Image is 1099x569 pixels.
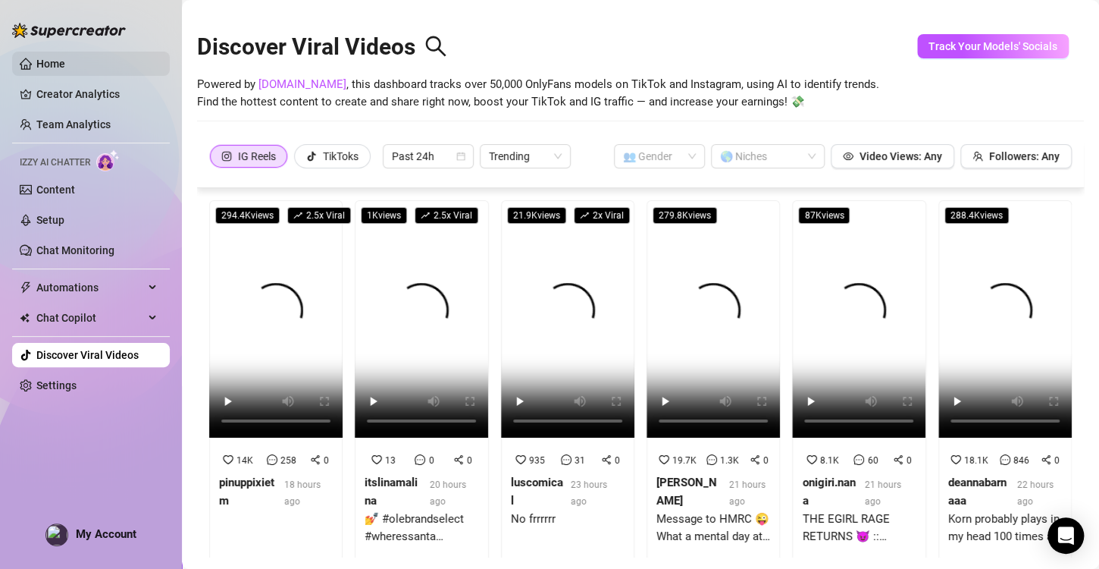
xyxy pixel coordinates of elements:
[283,479,320,507] span: 18 hours ago
[511,476,563,508] strong: luscomical
[574,207,630,224] span: 2 x Viral
[36,214,64,226] a: Setup
[729,479,766,507] span: 21 hours ago
[36,379,77,391] a: Settings
[1054,455,1060,466] span: 0
[529,455,545,466] span: 935
[601,454,612,465] span: share-alt
[948,511,1062,546] div: Korn probably plays in my head 100 times a day
[859,150,942,162] span: Video Views: Any
[236,455,253,466] span: 14K
[501,200,634,567] a: 21.9Kviewsrise2x Viral935310luscomical23 hours agoNo frrrrrr
[763,455,769,466] span: 0
[1000,454,1010,465] span: message
[960,144,1072,168] button: Followers: Any
[197,33,447,61] h2: Discover Viral Videos
[515,454,526,465] span: heart
[76,527,136,541] span: My Account
[361,207,407,224] span: 1K views
[287,207,351,224] span: 2.5 x Viral
[36,306,144,330] span: Chat Copilot
[750,454,760,465] span: share-alt
[659,454,669,465] span: heart
[615,455,620,466] span: 0
[293,211,302,220] span: rise
[385,455,396,466] span: 13
[950,454,961,465] span: heart
[964,455,988,466] span: 18.1K
[853,454,864,465] span: message
[223,454,233,465] span: heart
[430,479,466,507] span: 20 hours ago
[864,479,900,507] span: 21 hours ago
[20,313,30,323] img: Chat Copilot
[96,149,120,171] img: AI Chatter
[571,479,607,507] span: 23 hours ago
[258,77,346,91] a: [DOMAIN_NAME]
[867,455,878,466] span: 60
[802,476,855,508] strong: onigiri.nana
[1013,455,1029,466] span: 846
[36,349,139,361] a: Discover Viral Videos
[802,511,916,546] div: THE EGIRL RAGE RETURNS 😈 :: #makeup #makeuptutorial #egirl #makeupartist #alternative #alttiktok ...
[511,511,625,529] div: No frrrrrr
[1041,454,1051,465] span: share-alt
[306,151,317,162] span: tik-tok
[672,455,697,466] span: 19.7K
[36,58,65,70] a: Home
[948,476,1007,508] strong: deannabarnaaa
[893,454,903,465] span: share-alt
[46,524,67,545] img: profilePics%2F5TYZ8maet7OSLw2FmDtAD38awWA2.jpeg
[365,511,478,546] div: 💅 #olebrandselect #wheressanta #hurricanekatrina #witchesbrew
[917,34,1069,58] button: Track Your Models' Socials
[489,145,562,168] span: Trending
[219,476,274,508] strong: pinuppixietm
[310,454,321,465] span: share-alt
[421,211,430,220] span: rise
[424,35,447,58] span: search
[36,184,75,196] a: Content
[428,455,434,466] span: 0
[415,207,478,224] span: 2.5 x Viral
[365,476,418,508] strong: itslinamalina
[215,207,280,224] span: 294.4K views
[831,144,954,168] button: Video Views: Any
[792,200,925,567] a: 87Kviews8.1K600onigiri.nana21 hours agoTHE EGIRL RAGE RETURNS 😈 :: #makeup #makeuptutorial #egirl...
[575,455,585,466] span: 31
[324,455,329,466] span: 0
[355,200,488,567] a: 1Kviewsrise2.5x Viral1300itslinamalina20 hours ago💅 #olebrandselect #wheressanta #hurricanekatrin...
[806,454,817,465] span: heart
[36,244,114,256] a: Chat Monitoring
[323,145,359,168] div: TikToks
[798,207,850,224] span: 87K views
[720,455,739,466] span: 1.3K
[1017,479,1054,507] span: 22 hours ago
[456,152,465,161] span: calendar
[36,275,144,300] span: Automations
[647,200,780,567] a: 279.8Kviews19.7K1.3K0[PERSON_NAME]21 hours agoMessage to HMRC 😜 What a mental day at Obeach Ibiza...
[453,454,464,465] span: share-alt
[928,40,1057,52] span: Track Your Models' Socials
[989,150,1060,162] span: Followers: Any
[653,207,717,224] span: 279.8K views
[656,476,717,508] strong: [PERSON_NAME]
[36,82,158,106] a: Creator Analytics
[820,455,839,466] span: 8.1K
[371,454,382,465] span: heart
[221,151,232,162] span: instagram
[415,454,425,465] span: message
[561,454,571,465] span: message
[209,200,343,567] a: 294.4Kviewsrise2.5x Viral14K2580pinuppixietm18 hours ago
[20,281,32,294] span: thunderbolt
[12,23,126,38] img: logo-BBDzfeDw.svg
[906,455,912,466] span: 0
[392,145,465,168] span: Past 24h
[197,76,879,112] span: Powered by , this dashboard tracks over 50,000 OnlyFans models on TikTok and Instagram, using AI ...
[944,207,1009,224] span: 288.4K views
[36,118,111,130] a: Team Analytics
[656,511,770,546] div: Message to HMRC 😜 What a mental day at Obeach Ibiza 🤪#party #fun #pool #poolparty #[GEOGRAPHIC_DATA]
[238,145,276,168] div: IG Reels
[706,454,717,465] span: message
[20,156,90,170] span: Izzy AI Chatter
[938,200,1072,567] a: 288.4Kviews18.1K8460deannabarnaaa22 hours agoKorn probably plays in my head 100 times a day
